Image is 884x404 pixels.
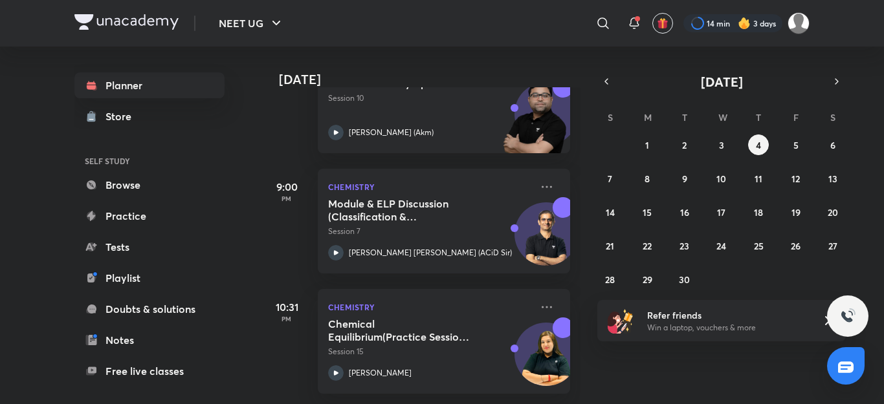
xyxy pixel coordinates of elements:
[645,173,650,185] abbr: September 8, 2025
[716,240,726,252] abbr: September 24, 2025
[606,206,615,218] abbr: September 14, 2025
[748,202,769,222] button: September 18, 2025
[349,367,412,379] p: [PERSON_NAME]
[349,127,434,138] p: [PERSON_NAME] (Akm)
[711,168,732,189] button: September 10, 2025
[718,111,727,123] abbr: Wednesday
[279,72,583,87] h4: [DATE]
[261,195,313,202] p: PM
[828,206,838,218] abbr: September 20, 2025
[74,296,225,322] a: Doubts & solutions
[328,197,489,223] h5: Module & ELP Discussion (Classification & Nomenclature, IUPAC)
[823,202,843,222] button: September 20, 2025
[682,173,687,185] abbr: September 9, 2025
[499,77,570,166] img: unacademy
[74,203,225,229] a: Practice
[328,346,531,357] p: Session 15
[261,179,313,195] h5: 9:00
[261,315,313,323] p: PM
[711,134,732,155] button: September 3, 2025
[608,111,613,123] abbr: Sunday
[328,317,489,343] h5: Chemical Equilibrium(Practice Session) - cont.
[643,273,652,286] abbr: September 29, 2025
[74,327,225,353] a: Notes
[674,134,695,155] button: September 2, 2025
[679,273,690,286] abbr: September 30, 2025
[674,269,695,290] button: September 30, 2025
[674,168,695,189] button: September 9, 2025
[637,168,657,189] button: September 8, 2025
[786,235,806,256] button: September 26, 2025
[74,172,225,198] a: Browse
[615,72,828,90] button: [DATE]
[823,168,843,189] button: September 13, 2025
[74,234,225,260] a: Tests
[74,72,225,98] a: Planner
[791,206,801,218] abbr: September 19, 2025
[643,240,652,252] abbr: September 22, 2025
[674,202,695,222] button: September 16, 2025
[515,209,577,271] img: Avatar
[74,14,179,33] a: Company Logo
[754,240,764,252] abbr: September 25, 2025
[600,168,621,189] button: September 7, 2025
[788,12,810,34] img: Divya rakesh
[680,240,689,252] abbr: September 23, 2025
[823,134,843,155] button: September 6, 2025
[637,134,657,155] button: September 1, 2025
[719,139,724,151] abbr: September 3, 2025
[830,111,835,123] abbr: Saturday
[74,265,225,291] a: Playlist
[786,168,806,189] button: September 12, 2025
[328,179,531,195] p: Chemistry
[786,134,806,155] button: September 5, 2025
[748,235,769,256] button: September 25, 2025
[748,168,769,189] button: September 11, 2025
[643,206,652,218] abbr: September 15, 2025
[647,322,806,334] p: Win a laptop, vouchers & more
[840,308,856,324] img: ttu
[791,173,800,185] abbr: September 12, 2025
[637,235,657,256] button: September 22, 2025
[682,111,687,123] abbr: Tuesday
[756,111,761,123] abbr: Thursday
[652,13,673,34] button: avatar
[328,226,531,237] p: Session 7
[711,235,732,256] button: September 24, 2025
[786,202,806,222] button: September 19, 2025
[738,17,751,30] img: streak
[823,235,843,256] button: September 27, 2025
[637,202,657,222] button: September 15, 2025
[349,247,512,259] p: [PERSON_NAME] [PERSON_NAME] (ACiD Sir)
[755,173,762,185] abbr: September 11, 2025
[600,269,621,290] button: September 28, 2025
[328,299,531,315] p: Chemistry
[74,150,225,172] h6: SELF STUDY
[748,134,769,155] button: September 4, 2025
[701,73,743,90] span: [DATE]
[754,206,763,218] abbr: September 18, 2025
[608,173,612,185] abbr: September 7, 2025
[600,235,621,256] button: September 21, 2025
[830,139,835,151] abbr: September 6, 2025
[605,273,615,286] abbr: September 28, 2025
[682,139,687,151] abbr: September 2, 2025
[680,206,689,218] abbr: September 16, 2025
[608,308,634,334] img: referral
[600,202,621,222] button: September 14, 2025
[74,358,225,384] a: Free live classes
[515,330,577,392] img: Avatar
[637,269,657,290] button: September 29, 2025
[74,103,225,129] a: Store
[793,111,799,123] abbr: Friday
[261,299,313,315] h5: 10:31
[657,17,669,29] img: avatar
[674,235,695,256] button: September 23, 2025
[717,206,725,218] abbr: September 17, 2025
[828,240,837,252] abbr: September 27, 2025
[756,139,761,151] abbr: September 4, 2025
[647,308,806,322] h6: Refer friends
[644,111,652,123] abbr: Monday
[211,10,292,36] button: NEET UG
[105,109,139,124] div: Store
